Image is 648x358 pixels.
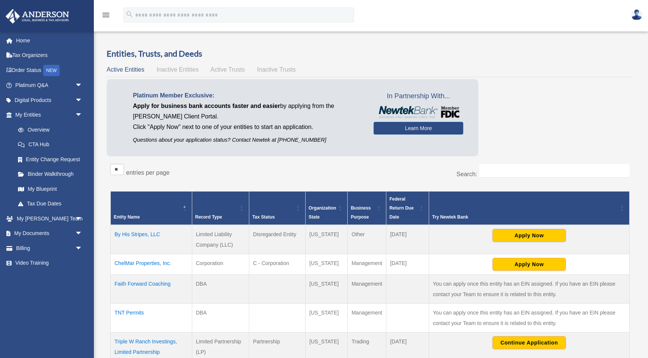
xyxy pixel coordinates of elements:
i: menu [101,10,110,19]
th: Business Purpose: Activate to sort [348,192,386,225]
a: Tax Organizers [5,48,94,63]
td: Faith Forward Coaching [111,275,192,304]
a: CTA Hub [11,137,90,152]
span: Federal Return Due Date [389,196,414,220]
td: Management [348,304,386,333]
td: Limited Liability Company (LLC) [192,225,249,254]
td: [US_STATE] [306,225,348,254]
a: Video Training [5,256,94,271]
a: Digital Productsarrow_drop_down [5,93,94,108]
span: arrow_drop_down [75,78,90,93]
td: [US_STATE] [306,254,348,275]
div: NEW [43,65,60,76]
td: TNT Permits [111,304,192,333]
td: ChelMar Properties, Inc. [111,254,192,275]
a: Overview [11,122,86,137]
td: By His Stripes, LLC [111,225,192,254]
td: [DATE] [386,225,429,254]
span: Inactive Trusts [257,66,296,73]
a: Home [5,33,94,48]
td: Disregarded Entity [249,225,306,254]
span: arrow_drop_down [75,241,90,256]
th: Entity Name: Activate to invert sorting [111,192,192,225]
p: by applying from the [PERSON_NAME] Client Portal. [133,101,362,122]
button: Apply Now [493,229,566,242]
span: Active Trusts [211,66,245,73]
th: Try Newtek Bank : Activate to sort [429,192,630,225]
span: Apply for business bank accounts faster and easier [133,103,280,109]
span: arrow_drop_down [75,93,90,108]
span: Entity Name [114,214,140,220]
img: User Pic [631,9,642,20]
th: Federal Return Due Date: Activate to sort [386,192,429,225]
div: Try Newtek Bank [432,213,618,222]
a: Platinum Q&Aarrow_drop_down [5,78,94,93]
th: Organization State: Activate to sort [306,192,348,225]
p: Click "Apply Now" next to one of your entities to start an application. [133,122,362,132]
a: Tax Due Dates [11,196,90,211]
p: Questions about your application status? Contact Newtek at [PHONE_NUMBER] [133,135,362,145]
td: You can apply once this entity has an EIN assigned. If you have an EIN please contact your Team t... [429,304,630,333]
a: My Blueprint [11,181,90,196]
a: My Documentsarrow_drop_down [5,226,94,241]
a: Billingarrow_drop_down [5,241,94,256]
span: In Partnership With... [374,90,463,102]
p: Platinum Member Exclusive: [133,90,362,101]
span: Organization State [309,205,336,220]
span: arrow_drop_down [75,211,90,226]
img: NewtekBankLogoSM.png [377,106,460,118]
button: Continue Application [493,336,566,349]
td: [DATE] [386,254,429,275]
img: Anderson Advisors Platinum Portal [3,9,71,24]
span: Tax Status [252,214,275,220]
td: Management [348,254,386,275]
span: arrow_drop_down [75,108,90,123]
a: Order StatusNEW [5,63,94,78]
span: Active Entities [107,66,144,73]
a: My [PERSON_NAME] Teamarrow_drop_down [5,211,94,226]
td: [US_STATE] [306,275,348,304]
td: Corporation [192,254,249,275]
th: Record Type: Activate to sort [192,192,249,225]
th: Tax Status: Activate to sort [249,192,306,225]
span: arrow_drop_down [75,226,90,241]
i: search [125,10,134,18]
td: Other [348,225,386,254]
label: Search: [457,171,477,177]
td: DBA [192,304,249,333]
a: My Entitiesarrow_drop_down [5,108,90,123]
a: Learn More [374,122,463,135]
span: Inactive Entities [157,66,199,73]
span: Record Type [195,214,222,220]
span: Business Purpose [351,205,371,220]
button: Apply Now [493,258,566,271]
td: [US_STATE] [306,304,348,333]
label: entries per page [126,169,170,176]
td: DBA [192,275,249,304]
td: C - Corporation [249,254,306,275]
a: Binder Walkthrough [11,167,90,182]
h3: Entities, Trusts, and Deeds [107,48,633,60]
a: menu [101,13,110,19]
td: Management [348,275,386,304]
td: You can apply once this entity has an EIN assigned. If you have an EIN please contact your Team t... [429,275,630,304]
a: Entity Change Request [11,152,90,167]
